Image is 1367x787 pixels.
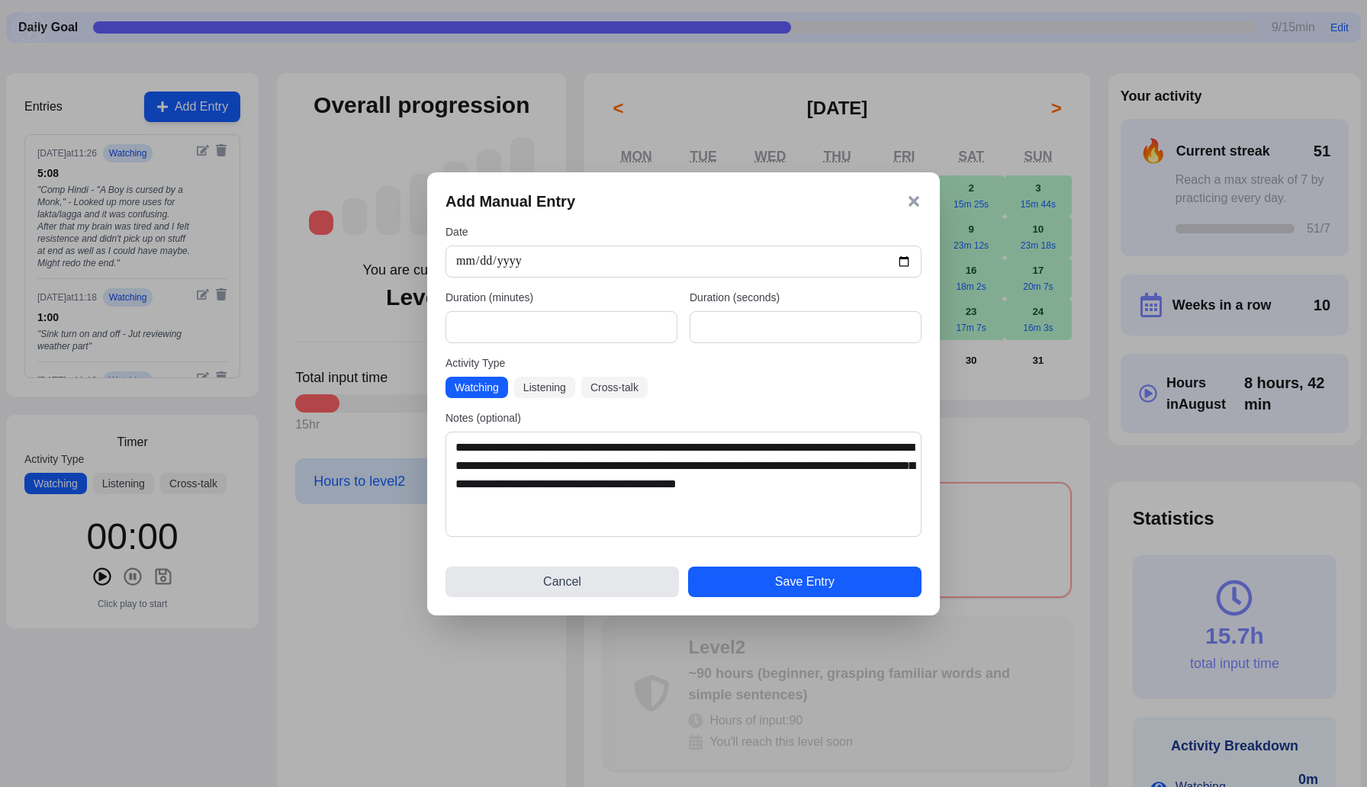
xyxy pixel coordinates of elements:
label: Duration (seconds) [690,290,922,305]
button: Save Entry [688,567,922,597]
button: Listening [514,377,575,398]
button: Cancel [445,567,679,597]
button: Cross-talk [581,377,648,398]
label: Date [445,224,922,239]
label: Duration (minutes) [445,290,677,305]
button: Watching [445,377,508,398]
label: Activity Type [445,355,922,371]
h3: Add Manual Entry [445,191,575,212]
label: Notes (optional) [445,410,922,426]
